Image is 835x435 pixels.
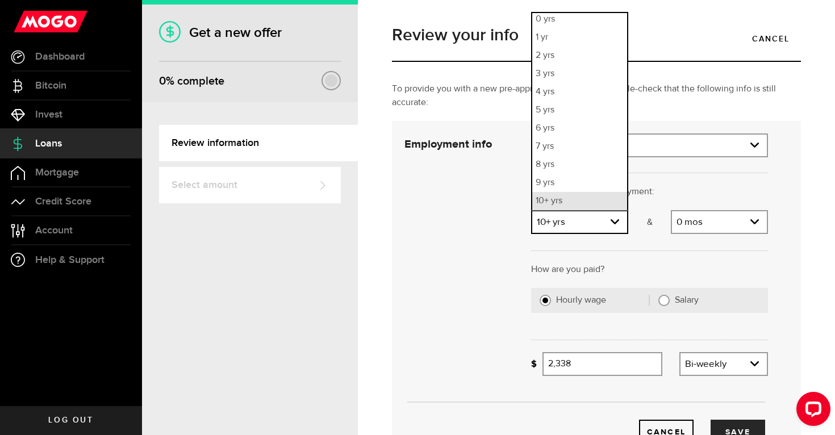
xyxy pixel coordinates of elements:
p: Length of current employment: [531,185,768,199]
li: 0 yrs [532,10,627,28]
label: Salary [675,295,759,306]
li: 8 yrs [532,156,627,174]
li: 7 yrs [532,137,627,156]
input: Hourly wage [540,295,551,306]
a: Review information [159,125,358,161]
div: % complete [159,71,224,91]
input: Salary [658,295,670,306]
span: Bitcoin [35,81,66,91]
li: 3 yrs [532,65,627,83]
span: Invest [35,110,62,120]
a: expand select [532,135,767,156]
li: 6 yrs [532,119,627,137]
span: Log out [48,416,93,424]
p: To provide you with a new pre-approval, we'll need to double-check that the following info is sti... [392,82,801,110]
h1: Get a new offer [159,24,341,41]
iframe: LiveChat chat widget [787,387,835,435]
li: 5 yrs [532,101,627,119]
a: Select amount [159,167,341,203]
span: Credit Score [35,196,91,207]
li: 9 yrs [532,174,627,192]
li: 10+ yrs [532,192,627,210]
p: & [628,216,670,229]
span: Mortgage [35,168,79,178]
li: 1 yr [532,28,627,47]
a: Cancel [741,27,801,51]
label: Hourly wage [556,295,649,306]
li: 2 yrs [532,47,627,65]
a: expand select [672,211,767,233]
span: 0 [159,74,166,88]
a: expand select [532,211,627,233]
span: Help & Support [35,255,105,265]
strong: Employment info [404,139,492,150]
span: Dashboard [35,52,85,62]
span: Loans [35,139,62,149]
p: How are you paid? [531,263,768,277]
h1: Review your info [392,27,801,44]
span: Account [35,225,73,236]
a: expand select [680,353,767,375]
li: 4 yrs [532,83,627,101]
